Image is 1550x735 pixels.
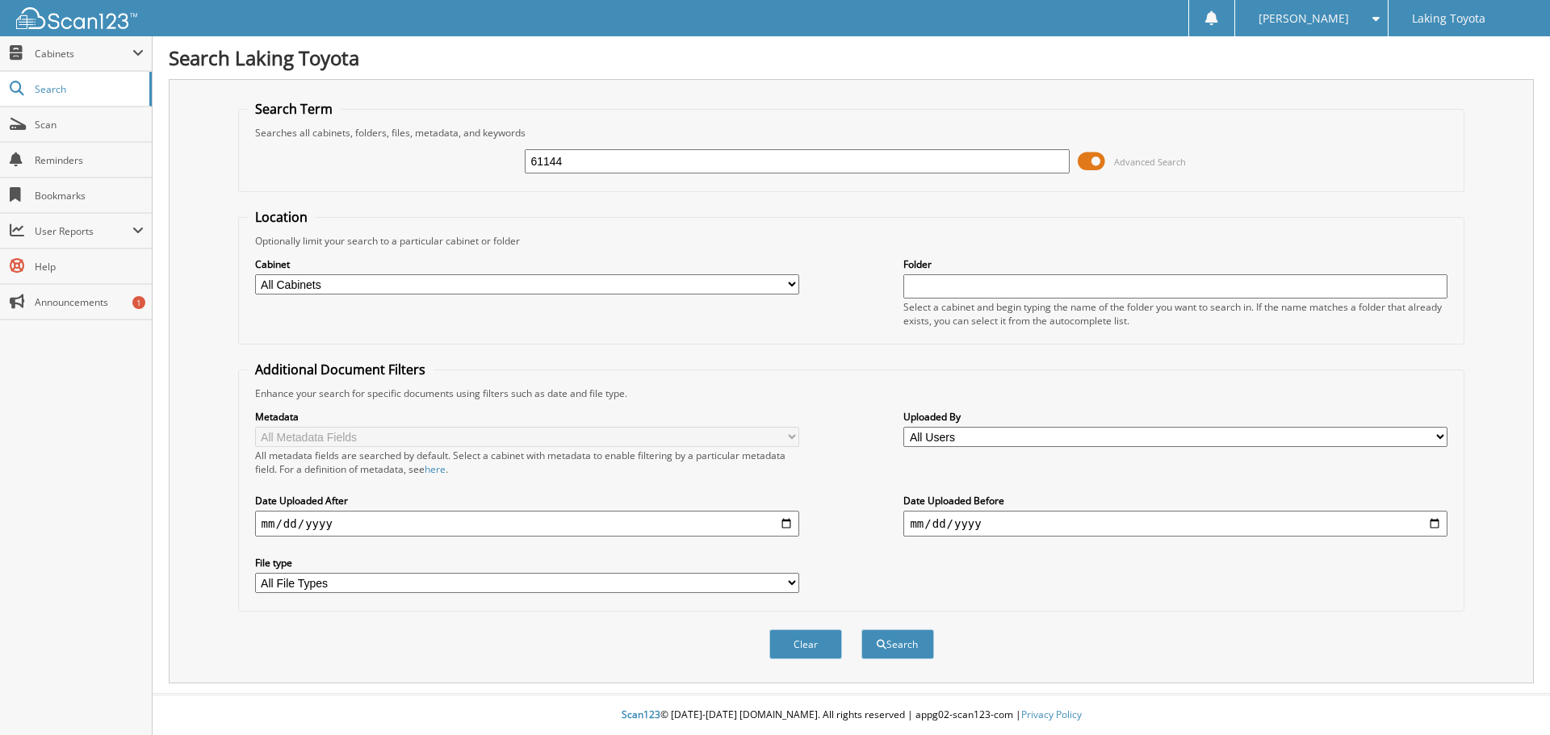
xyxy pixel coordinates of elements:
[35,47,132,61] span: Cabinets
[132,296,145,309] div: 1
[169,44,1534,71] h1: Search Laking Toyota
[255,556,799,570] label: File type
[903,511,1447,537] input: end
[1114,156,1186,168] span: Advanced Search
[35,260,144,274] span: Help
[903,410,1447,424] label: Uploaded By
[35,153,144,167] span: Reminders
[255,511,799,537] input: start
[903,300,1447,328] div: Select a cabinet and begin typing the name of the folder you want to search in. If the name match...
[153,695,1550,735] div: © [DATE]-[DATE] [DOMAIN_NAME]. All rights reserved | appg02-scan123-com |
[1021,708,1082,721] a: Privacy Policy
[903,257,1447,271] label: Folder
[16,7,137,29] img: scan123-logo-white.svg
[247,126,1456,140] div: Searches all cabinets, folders, files, metadata, and keywords
[35,82,141,96] span: Search
[35,295,144,309] span: Announcements
[1259,14,1349,23] span: [PERSON_NAME]
[769,629,842,659] button: Clear
[622,708,660,721] span: Scan123
[255,449,799,476] div: All metadata fields are searched by default. Select a cabinet with metadata to enable filtering b...
[1412,14,1485,23] span: Laking Toyota
[247,386,1456,400] div: Enhance your search for specific documents using filters such as date and file type.
[425,462,446,476] a: here
[247,234,1456,248] div: Optionally limit your search to a particular cabinet or folder
[35,118,144,132] span: Scan
[255,257,799,271] label: Cabinet
[247,361,434,378] legend: Additional Document Filters
[255,494,799,507] label: Date Uploaded After
[861,629,934,659] button: Search
[247,208,316,226] legend: Location
[903,494,1447,507] label: Date Uploaded Before
[247,100,341,118] legend: Search Term
[255,410,799,424] label: Metadata
[35,224,132,238] span: User Reports
[35,189,144,203] span: Bookmarks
